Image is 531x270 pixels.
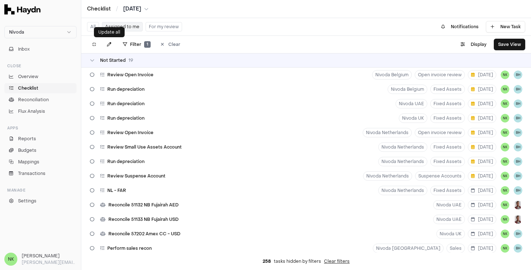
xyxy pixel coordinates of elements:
[363,128,412,137] button: Nivoda Netherlands
[501,230,509,238] button: NK
[108,231,180,237] span: Reconcile 57202 Amex CC - USD
[514,172,522,180] button: BH
[468,128,496,137] button: [DATE]
[107,101,144,107] span: Run depreciation
[4,26,77,38] button: Nivoda
[471,72,493,78] span: [DATE]
[468,171,496,181] button: [DATE]
[501,172,509,180] span: NK
[514,157,522,166] button: BH
[107,173,165,179] span: Review Suspense Account
[388,85,427,94] button: Nivoda Belgium
[471,115,493,121] span: [DATE]
[501,186,509,195] span: NK
[471,101,493,107] span: [DATE]
[107,188,126,193] span: NL - FAR
[430,113,465,123] button: Fixed Assets
[501,201,509,209] span: NK
[130,42,141,47] span: Filter
[4,4,40,14] img: Haydn Logo
[514,201,522,209] button: JP Smit
[430,85,465,94] button: Fixed Assets
[471,188,493,193] span: [DATE]
[4,196,77,206] a: Settings
[468,85,496,94] button: [DATE]
[514,99,522,108] button: BH
[18,170,46,177] span: Transactions
[501,143,509,151] button: NK
[107,245,152,251] span: Perform sales recon
[514,186,522,195] button: BH
[468,142,496,152] button: [DATE]
[501,70,509,79] button: NK
[514,230,522,238] button: BH
[501,114,509,123] span: NK
[107,115,144,121] span: Run depreciation
[514,215,522,224] img: JP Smit
[433,200,465,210] button: Nivoda UAE
[433,215,465,224] button: Nivoda UAE
[100,57,126,63] span: Not Started
[486,21,525,33] button: New Task
[471,217,493,222] span: [DATE]
[4,60,77,72] div: Close
[18,147,36,154] span: Budgets
[118,39,155,50] button: Filter1
[22,259,77,266] p: [PERSON_NAME][EMAIL_ADDRESS][DOMAIN_NAME]
[514,114,522,123] button: BH
[123,5,148,13] button: [DATE]
[468,229,496,239] button: [DATE]
[22,253,77,259] h3: [PERSON_NAME]
[18,73,38,80] span: Overview
[107,130,154,136] span: Review Open Invoice
[115,5,120,12] span: /
[324,258,350,264] button: Clear filters
[4,95,77,105] a: Reconciliation
[468,244,496,253] button: [DATE]
[87,5,148,13] nav: breadcrumb
[415,171,465,181] button: Suspense Accounts
[18,85,38,91] span: Checklist
[501,157,509,166] button: NK
[4,106,77,116] a: Flux Analysis
[363,171,412,181] button: Nivoda Netherlands
[430,186,465,195] button: Fixed Assets
[468,215,496,224] button: [DATE]
[4,134,77,144] a: Reports
[437,21,483,33] button: Notifications
[514,70,522,79] span: BH
[514,128,522,137] span: BH
[144,41,151,48] span: 1
[501,215,509,224] span: NK
[468,70,496,80] button: [DATE]
[4,72,77,82] a: Overview
[107,72,154,78] span: Review Open Invoice
[468,186,496,195] button: [DATE]
[156,39,185,50] button: Clear
[471,231,493,237] span: [DATE]
[514,85,522,94] button: BH
[263,258,271,264] span: 258
[399,113,427,123] button: Nivoda UK
[501,99,509,108] span: NK
[18,97,49,103] span: Reconciliation
[108,217,178,222] span: Reconcile 51133 NB Fujairah USD
[123,5,141,13] span: [DATE]
[501,128,509,137] button: NK
[107,144,182,150] span: Review Small Use Assets Account
[501,244,509,253] span: NK
[4,83,77,93] a: Checklist
[415,128,465,137] button: Open invoice review
[446,244,465,253] button: Sales
[430,142,465,152] button: Fixed Assets
[18,198,36,204] span: Settings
